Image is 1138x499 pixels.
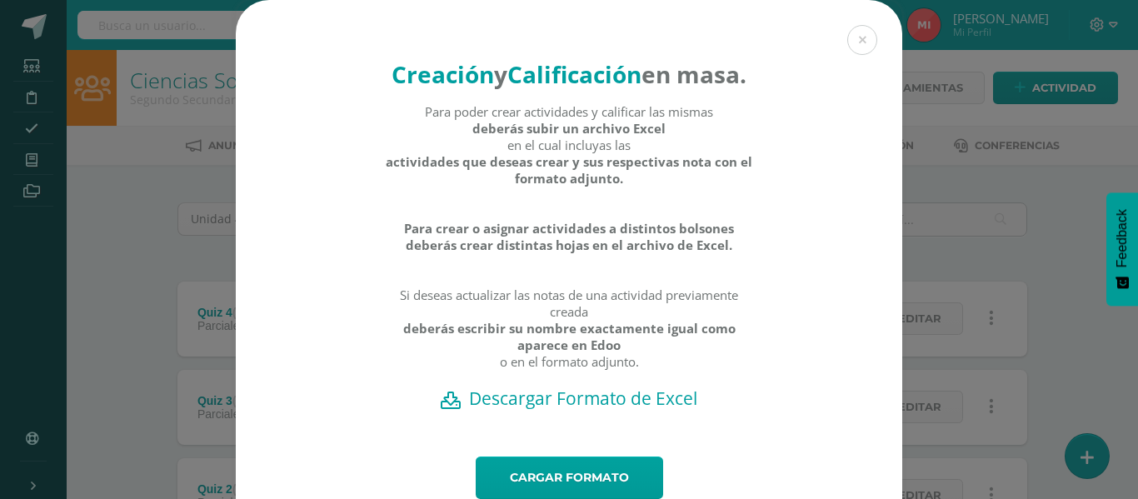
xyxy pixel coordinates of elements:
[392,58,494,90] strong: Creación
[265,387,873,410] a: Descargar Formato de Excel
[385,153,754,187] strong: actividades que deseas crear y sus respectivas nota con el formato adjunto.
[385,220,754,253] strong: Para crear o asignar actividades a distintos bolsones deberás crear distintas hojas en el archivo...
[1106,192,1138,306] button: Feedback - Mostrar encuesta
[385,103,754,387] div: Para poder crear actividades y calificar las mismas en el cual incluyas las Si deseas actualizar ...
[507,58,641,90] strong: Calificación
[385,58,754,90] h4: en masa.
[385,320,754,353] strong: deberás escribir su nombre exactamente igual como aparece en Edoo
[494,58,507,90] strong: y
[1115,209,1130,267] span: Feedback
[472,120,666,137] strong: deberás subir un archivo Excel
[847,25,877,55] button: Close (Esc)
[476,457,663,499] a: Cargar formato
